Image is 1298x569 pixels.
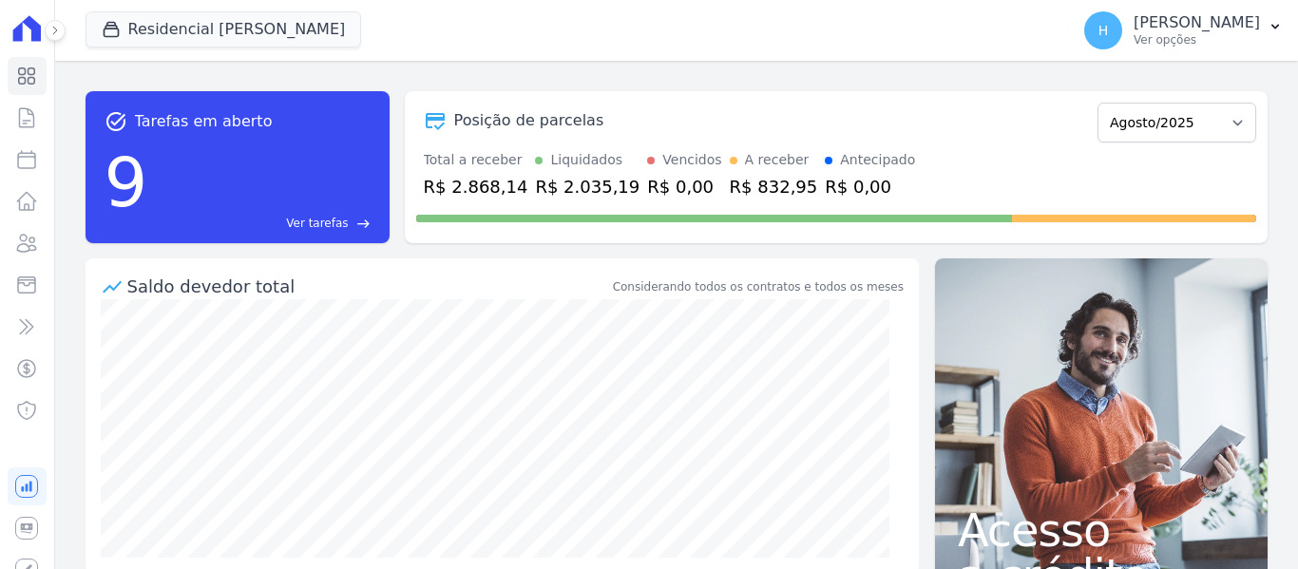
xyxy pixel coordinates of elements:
[105,110,127,133] span: task_alt
[127,274,609,299] div: Saldo devedor total
[550,150,622,170] div: Liquidados
[356,217,371,231] span: east
[613,278,904,295] div: Considerando todos os contratos e todos os meses
[840,150,915,170] div: Antecipado
[286,215,348,232] span: Ver tarefas
[424,150,528,170] div: Total a receber
[535,174,639,199] div: R$ 2.035,19
[745,150,810,170] div: A receber
[1134,13,1260,32] p: [PERSON_NAME]
[454,109,604,132] div: Posição de parcelas
[135,110,273,133] span: Tarefas em aberto
[424,174,528,199] div: R$ 2.868,14
[958,507,1245,553] span: Acesso
[1134,32,1260,47] p: Ver opções
[86,11,362,47] button: Residencial [PERSON_NAME]
[155,215,370,232] a: Ver tarefas east
[730,174,818,199] div: R$ 832,95
[662,150,721,170] div: Vencidos
[1098,24,1109,37] span: H
[825,174,915,199] div: R$ 0,00
[647,174,721,199] div: R$ 0,00
[1069,4,1298,57] button: H [PERSON_NAME] Ver opções
[105,133,148,232] div: 9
